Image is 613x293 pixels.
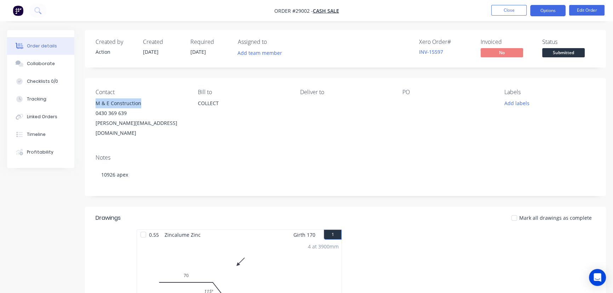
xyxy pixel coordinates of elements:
a: INV-15597 [419,48,443,55]
span: 0.55 [146,230,162,240]
div: Checklists 0/0 [27,78,58,85]
div: PO [402,89,493,96]
button: Tracking [7,90,74,108]
button: Order details [7,37,74,55]
div: M & E Construction0430 369 639[PERSON_NAME][EMAIL_ADDRESS][DOMAIN_NAME] [96,98,187,138]
div: Timeline [27,131,46,138]
span: [DATE] [190,48,206,55]
div: Invoiced [481,39,534,45]
div: Bill to [198,89,289,96]
button: 1 [324,230,342,240]
div: Order details [27,43,57,49]
button: Add labels [500,98,533,108]
span: [DATE] [143,48,159,55]
span: No [481,48,523,57]
div: 4 at 3900mm [308,243,339,250]
div: Required [190,39,229,45]
div: COLLECT [198,98,289,108]
div: COLLECT [198,98,289,121]
span: Girth 170 [293,230,315,240]
div: Collaborate [27,61,55,67]
span: Submitted [542,48,585,57]
div: Linked Orders [27,114,57,120]
button: Collaborate [7,55,74,73]
div: M & E Construction [96,98,187,108]
button: Options [530,5,566,16]
div: [PERSON_NAME][EMAIL_ADDRESS][DOMAIN_NAME] [96,118,187,138]
div: Status [542,39,595,45]
div: Labels [504,89,595,96]
a: CASH SALE [313,7,339,14]
div: Action [96,48,134,56]
button: Checklists 0/0 [7,73,74,90]
div: 10926 apex [96,164,595,185]
div: Contact [96,89,187,96]
div: Drawings [96,214,121,222]
span: Zincalume Zinc [162,230,204,240]
button: Linked Orders [7,108,74,126]
div: Assigned to [238,39,309,45]
div: Profitability [27,149,53,155]
button: Timeline [7,126,74,143]
div: Tracking [27,96,46,102]
button: Submitted [542,48,585,59]
div: Created by [96,39,134,45]
button: Close [491,5,527,16]
button: Add team member [238,48,286,58]
span: Mark all drawings as complete [519,214,592,222]
div: Created [143,39,182,45]
span: Order #29002 - [274,7,313,14]
div: Xero Order # [419,39,472,45]
button: Profitability [7,143,74,161]
button: Edit Order [569,5,605,16]
div: Open Intercom Messenger [589,269,606,286]
img: Factory [13,5,23,16]
div: Deliver to [300,89,391,96]
div: 0430 369 639 [96,108,187,118]
div: Notes [96,154,595,161]
button: Add team member [234,48,286,58]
